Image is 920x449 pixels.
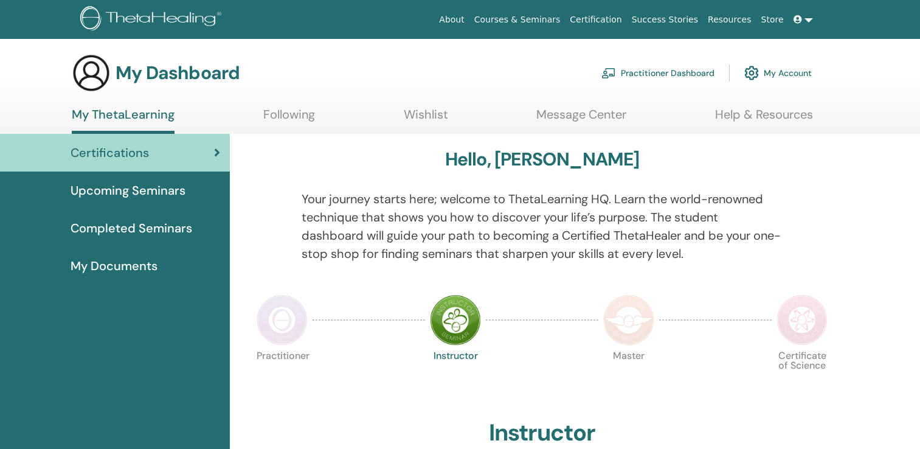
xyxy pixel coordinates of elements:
[80,6,226,33] img: logo.png
[404,107,448,131] a: Wishlist
[776,351,828,402] p: Certificate of Science
[744,63,759,83] img: cog.svg
[445,148,640,170] h3: Hello, [PERSON_NAME]
[601,60,714,86] a: Practitioner Dashboard
[430,294,481,346] img: Instructor
[434,9,469,31] a: About
[257,351,308,402] p: Practitioner
[71,257,157,275] span: My Documents
[263,107,315,131] a: Following
[703,9,756,31] a: Resources
[71,144,149,162] span: Certifications
[116,62,240,84] h3: My Dashboard
[627,9,703,31] a: Success Stories
[756,9,789,31] a: Store
[469,9,565,31] a: Courses & Seminars
[71,219,192,237] span: Completed Seminars
[744,60,812,86] a: My Account
[302,190,783,263] p: Your journey starts here; welcome to ThetaLearning HQ. Learn the world-renowned technique that sh...
[72,54,111,92] img: generic-user-icon.jpg
[764,68,812,78] font: My Account
[71,181,185,200] span: Upcoming Seminars
[257,294,308,346] img: Practitioner
[603,294,654,346] img: Master
[621,68,714,78] font: Practitioner Dashboard
[430,351,481,402] p: Instructor
[776,294,828,346] img: Certificate of Science
[536,107,626,131] a: Message Center
[565,9,626,31] a: Certification
[72,107,175,134] a: My ThetaLearning
[603,351,654,402] p: Master
[601,68,616,78] img: chalkboard-teacher.svg
[715,107,813,131] a: Help & Resources
[489,419,595,447] h2: Instructor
